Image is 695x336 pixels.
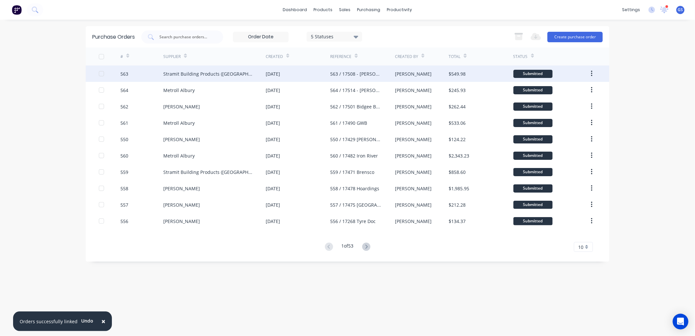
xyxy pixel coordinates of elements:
[266,136,280,143] div: [DATE]
[578,244,583,251] span: 10
[449,136,466,143] div: $124.22
[330,54,351,60] div: Reference
[330,218,376,225] div: 556 / 17268 Tyre Doc
[120,70,128,77] div: 563
[330,136,382,143] div: 550 / 17429 [PERSON_NAME]
[163,218,200,225] div: [PERSON_NAME]
[163,54,181,60] div: Supplier
[266,218,280,225] div: [DATE]
[449,185,469,192] div: $1,985.95
[311,33,358,40] div: 5 Statuses
[395,87,432,94] div: [PERSON_NAME]
[449,201,466,208] div: $212.28
[513,135,553,143] div: Submitted
[330,185,379,192] div: 558 / 17478 Hoardings
[449,218,466,225] div: $134.37
[120,218,128,225] div: 556
[449,70,466,77] div: $549.98
[395,169,432,176] div: [PERSON_NAME]
[101,317,105,326] span: ×
[330,103,382,110] div: 562 / 17501 Bidgee Bulk
[12,5,22,15] img: Factory
[266,103,280,110] div: [DATE]
[163,152,195,159] div: Metroll Albury
[266,152,280,159] div: [DATE]
[120,120,128,126] div: 561
[120,54,123,60] div: #
[513,103,553,111] div: Submitted
[163,70,253,77] div: Stramit Building Products ([GEOGRAPHIC_DATA])
[266,120,280,126] div: [DATE]
[513,86,553,94] div: Submitted
[120,136,128,143] div: 550
[513,54,528,60] div: Status
[449,87,466,94] div: $245.93
[330,152,378,159] div: 560 / 17482 Iron River
[449,54,460,60] div: Total
[311,5,336,15] div: products
[395,201,432,208] div: [PERSON_NAME]
[342,242,354,252] div: 1 of 53
[330,169,374,176] div: 559 / 17471 Brensco
[330,70,382,77] div: 563 / 17508 - [PERSON_NAME] 563 / 17515 - [PERSON_NAME]
[336,5,354,15] div: sales
[513,217,553,225] div: Submitted
[673,314,688,329] div: Open Intercom Messenger
[78,316,97,326] button: Undo
[619,5,643,15] div: settings
[266,87,280,94] div: [DATE]
[395,120,432,126] div: [PERSON_NAME]
[395,136,432,143] div: [PERSON_NAME]
[513,201,553,209] div: Submitted
[513,168,553,176] div: Submitted
[266,201,280,208] div: [DATE]
[547,32,603,42] button: Create purchase order
[395,218,432,225] div: [PERSON_NAME]
[163,103,200,110] div: [PERSON_NAME]
[120,87,128,94] div: 564
[449,152,469,159] div: $2,343.23
[449,120,466,126] div: $533.06
[513,70,553,78] div: Submitted
[266,169,280,176] div: [DATE]
[159,34,213,40] input: Search purchase orders...
[384,5,416,15] div: productivity
[513,184,553,193] div: Submitted
[95,313,112,329] button: Close
[395,54,418,60] div: Created By
[354,5,384,15] div: purchasing
[395,103,432,110] div: [PERSON_NAME]
[513,152,553,160] div: Submitted
[449,103,466,110] div: $262.44
[395,70,432,77] div: [PERSON_NAME]
[20,318,78,325] div: Orders successfully linked
[266,70,280,77] div: [DATE]
[120,185,128,192] div: 558
[120,169,128,176] div: 559
[163,169,253,176] div: Stramit Building Products ([GEOGRAPHIC_DATA])
[233,32,288,42] input: Order Date
[163,87,195,94] div: Metroll Albury
[280,5,311,15] a: dashboard
[163,185,200,192] div: [PERSON_NAME]
[163,120,195,126] div: Metroll Albury
[120,103,128,110] div: 562
[395,185,432,192] div: [PERSON_NAME]
[330,120,367,126] div: 561 / 17490 GWB
[120,152,128,159] div: 560
[678,7,683,13] span: GS
[163,201,200,208] div: [PERSON_NAME]
[449,169,466,176] div: $858.60
[120,201,128,208] div: 557
[92,33,135,41] div: Purchase Orders
[163,136,200,143] div: [PERSON_NAME]
[513,119,553,127] div: Submitted
[395,152,432,159] div: [PERSON_NAME]
[330,87,382,94] div: 564 / 17514 - [PERSON_NAME]
[266,54,283,60] div: Created
[330,201,382,208] div: 557 / 17475 [GEOGRAPHIC_DATA] / Stock
[266,185,280,192] div: [DATE]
